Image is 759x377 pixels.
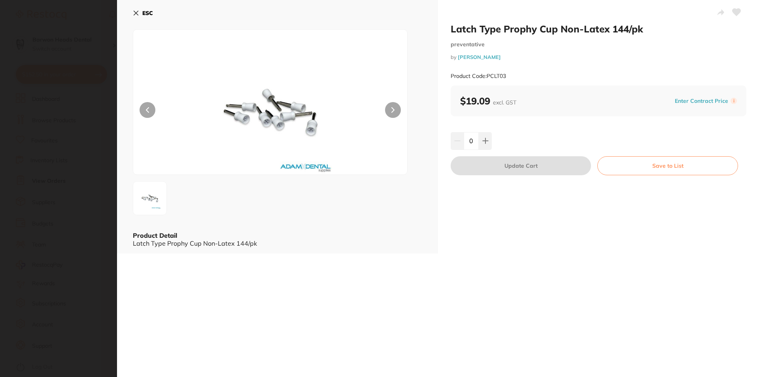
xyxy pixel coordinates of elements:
img: My5qcGc [188,49,353,174]
span: excl. GST [493,99,516,106]
label: i [731,98,737,104]
button: ESC [133,6,153,20]
b: $19.09 [460,95,516,107]
a: [PERSON_NAME] [458,54,501,60]
small: Product Code: PCLT03 [451,73,506,80]
h2: Latch Type Prophy Cup Non-Latex 144/pk [451,23,746,35]
button: Update Cart [451,156,591,175]
button: Enter Contract Price [672,97,731,105]
img: My5qcGc [136,184,164,212]
button: Save to List [597,156,738,175]
small: preventative [451,41,746,48]
small: by [451,54,746,60]
b: ESC [142,9,153,17]
b: Product Detail [133,231,177,239]
div: Latch Type Prophy Cup Non-Latex 144/pk [133,240,422,247]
